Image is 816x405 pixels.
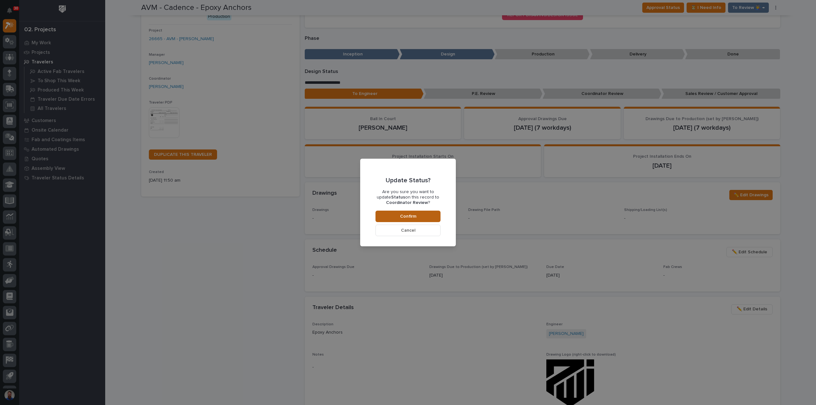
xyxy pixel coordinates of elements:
b: Status [391,195,405,199]
p: Are you sure you want to update on this record to ? [375,189,441,205]
span: Confirm [400,213,416,219]
span: Cancel [401,228,415,233]
button: Cancel [375,225,441,236]
p: Update Status? [386,177,431,184]
b: Coordinator Review [386,200,428,205]
button: Confirm [375,211,441,222]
